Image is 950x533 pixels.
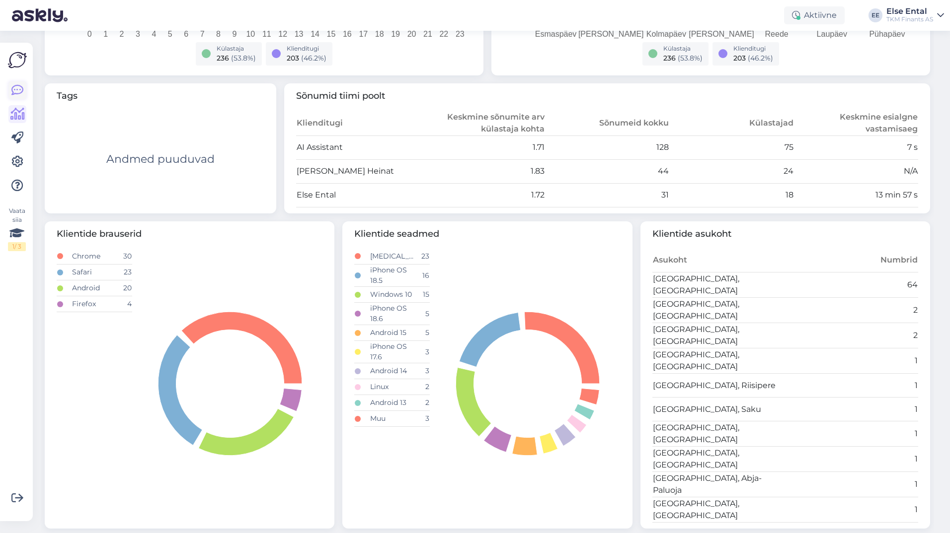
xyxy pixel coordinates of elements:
[57,89,264,103] span: Tags
[415,249,430,265] td: 23
[278,30,287,38] tspan: 12
[106,151,215,167] div: Andmed puuduvad
[184,30,188,38] tspan: 6
[535,30,577,38] tspan: Esmaspäev
[652,272,786,298] td: [GEOGRAPHIC_DATA], [GEOGRAPHIC_DATA]
[652,497,786,523] td: [GEOGRAPHIC_DATA], [GEOGRAPHIC_DATA]
[652,374,786,398] td: [GEOGRAPHIC_DATA], Riisipere
[296,159,421,183] td: [PERSON_NAME] Heinat
[794,135,919,159] td: 7 s
[415,303,430,325] td: 5
[420,159,545,183] td: 1.83
[545,183,670,207] td: 31
[117,265,132,280] td: 23
[415,363,430,379] td: 3
[785,472,918,497] td: 1
[233,30,237,38] tspan: 9
[72,296,117,312] td: Firefox
[663,54,676,63] span: 236
[663,44,703,53] div: Külastaja
[652,323,786,348] td: [GEOGRAPHIC_DATA], [GEOGRAPHIC_DATA]
[886,7,933,15] div: Else Ental
[456,30,465,38] tspan: 23
[72,249,117,265] td: Chrome
[87,30,92,38] tspan: 0
[520,23,524,31] tspan: 0
[296,89,919,103] span: Sõnumid tiimi poolt
[545,135,670,159] td: 128
[545,111,670,136] th: Sõnumeid kokku
[117,296,132,312] td: 4
[785,272,918,298] td: 64
[423,30,432,38] tspan: 21
[375,30,384,38] tspan: 18
[246,30,255,38] tspan: 10
[794,159,919,183] td: N/A
[217,54,229,63] span: 236
[669,111,794,136] th: Külastajad
[72,280,117,296] td: Android
[669,135,794,159] td: 75
[669,159,794,183] td: 24
[733,44,773,53] div: Klienditugi
[136,30,140,38] tspan: 3
[785,421,918,447] td: 1
[785,497,918,523] td: 1
[689,30,754,39] tspan: [PERSON_NAME]
[545,159,670,183] td: 44
[785,348,918,374] td: 1
[370,411,415,427] td: Muu
[785,323,918,348] td: 2
[652,227,918,241] span: Klientide asukoht
[354,227,620,241] span: Klientide seadmed
[73,23,78,31] tspan: 0
[200,30,205,38] tspan: 7
[117,249,132,265] td: 30
[296,135,421,159] td: AI Assistant
[152,30,156,38] tspan: 4
[785,398,918,421] td: 1
[407,30,416,38] tspan: 20
[370,249,415,265] td: [MEDICAL_DATA]
[733,54,746,63] span: 203
[785,249,918,272] th: Numbrid
[370,303,415,325] td: iPhone OS 18.6
[578,30,644,39] tspan: [PERSON_NAME]
[103,30,108,38] tspan: 1
[869,30,905,38] tspan: Pühapäev
[370,341,415,363] td: iPhone OS 17.6
[652,421,786,447] td: [GEOGRAPHIC_DATA], [GEOGRAPHIC_DATA]
[785,447,918,472] td: 1
[311,30,319,38] tspan: 14
[439,30,448,38] tspan: 22
[117,280,132,296] td: 20
[646,30,686,38] tspan: Kolmapäev
[652,472,786,497] td: [GEOGRAPHIC_DATA], Abja-Paluoja
[296,111,421,136] th: Klienditugi
[415,379,430,395] td: 2
[359,30,368,38] tspan: 17
[785,374,918,398] td: 1
[8,51,27,69] img: Askly Logo
[8,242,26,251] div: 1 / 3
[370,265,415,287] td: iPhone OS 18.5
[72,265,117,280] td: Safari
[262,30,271,38] tspan: 11
[8,206,26,251] div: Vaata siia
[287,54,299,63] span: 203
[652,398,786,421] td: [GEOGRAPHIC_DATA], Saku
[794,183,919,207] td: 13 min 57 s
[370,363,415,379] td: Android 14
[669,183,794,207] td: 18
[296,183,421,207] td: Else Ental
[652,447,786,472] td: [GEOGRAPHIC_DATA], [GEOGRAPHIC_DATA]
[370,395,415,411] td: Android 13
[420,135,545,159] td: 1.71
[415,287,430,303] td: 15
[415,411,430,427] td: 3
[415,341,430,363] td: 3
[784,6,845,24] div: Aktiivne
[370,379,415,395] td: Linux
[120,30,124,38] tspan: 2
[391,30,400,38] tspan: 19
